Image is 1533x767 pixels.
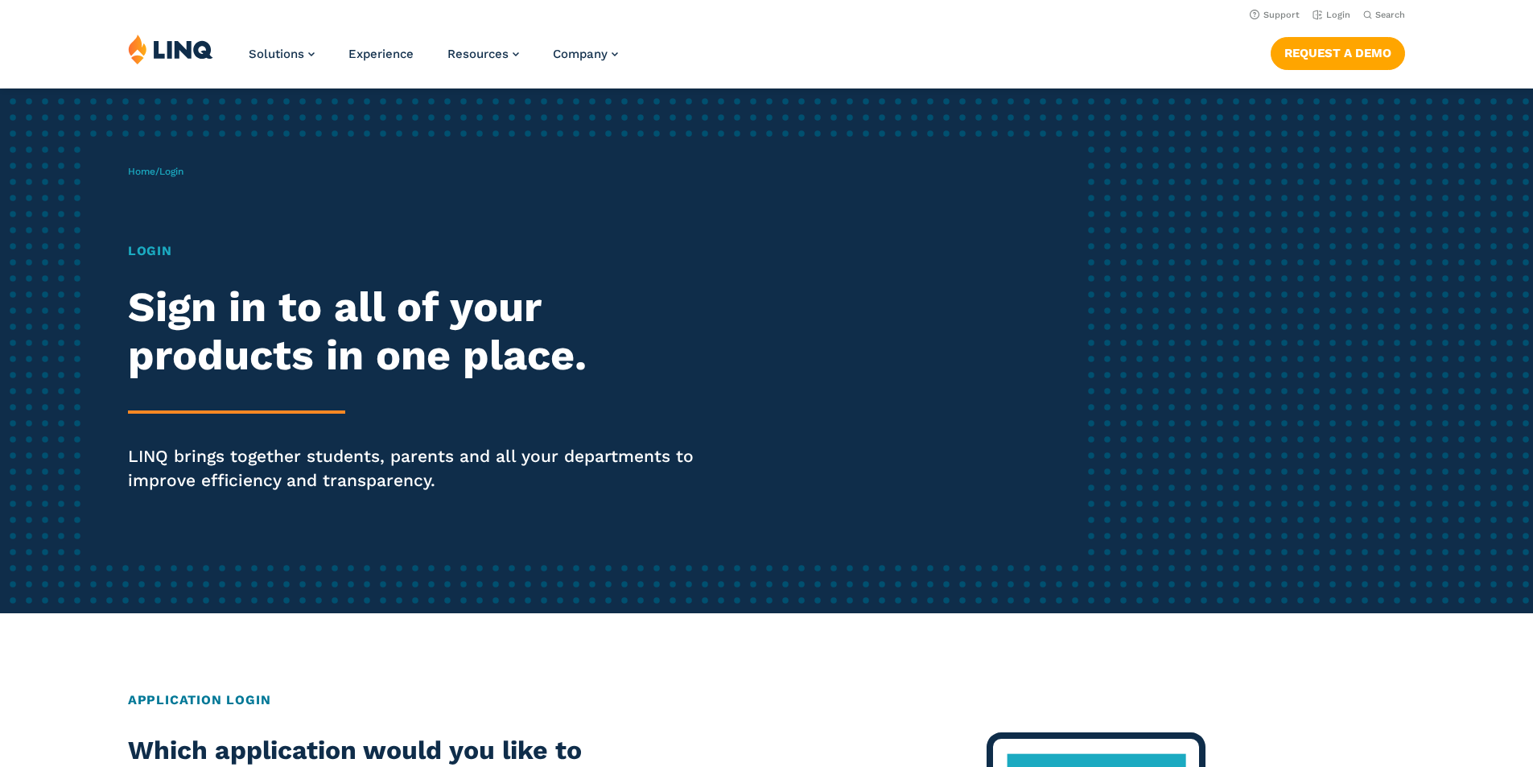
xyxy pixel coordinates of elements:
a: Home [128,166,155,177]
span: Login [159,166,183,177]
a: Request a Demo [1271,37,1405,69]
span: Solutions [249,47,304,61]
p: LINQ brings together students, parents and all your departments to improve efficiency and transpa... [128,444,719,493]
button: Open Search Bar [1363,9,1405,21]
span: Search [1375,10,1405,20]
nav: Primary Navigation [249,34,618,87]
img: LINQ | K‑12 Software [128,34,213,64]
a: Resources [447,47,519,61]
a: Company [553,47,618,61]
h1: Login [128,241,719,261]
a: Support [1250,10,1300,20]
h2: Application Login [128,691,1405,710]
h2: Sign in to all of your products in one place. [128,283,719,380]
span: Resources [447,47,509,61]
a: Login [1313,10,1350,20]
span: / [128,166,183,177]
a: Experience [348,47,414,61]
a: Solutions [249,47,315,61]
span: Company [553,47,608,61]
nav: Button Navigation [1271,34,1405,69]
